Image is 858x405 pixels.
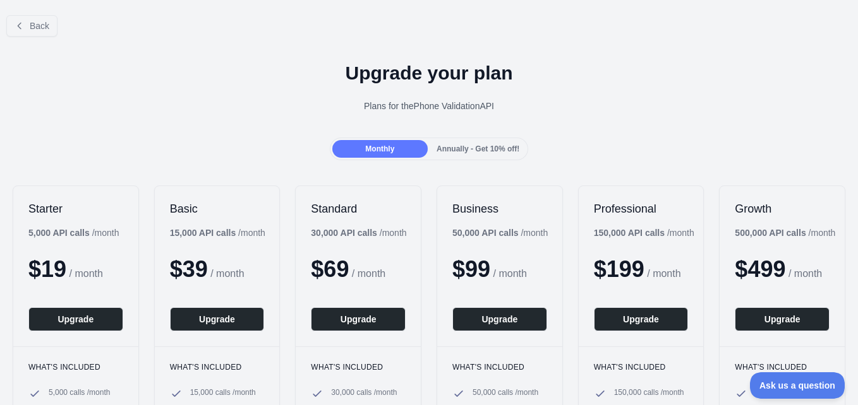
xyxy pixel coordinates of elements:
b: 150,000 API calls [594,228,665,238]
b: 30,000 API calls [311,228,377,238]
div: / month [594,226,694,239]
h2: Growth [735,201,830,216]
h2: Business [452,201,547,216]
div: / month [735,226,835,239]
h2: Professional [594,201,689,216]
div: / month [452,226,548,239]
iframe: Toggle Customer Support [750,372,845,399]
h2: Standard [311,201,406,216]
span: $ 199 [594,256,644,282]
span: $ 99 [452,256,490,282]
span: $ 69 [311,256,349,282]
b: 500,000 API calls [735,228,806,238]
b: 50,000 API calls [452,228,519,238]
span: $ 499 [735,256,785,282]
div: / month [311,226,406,239]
